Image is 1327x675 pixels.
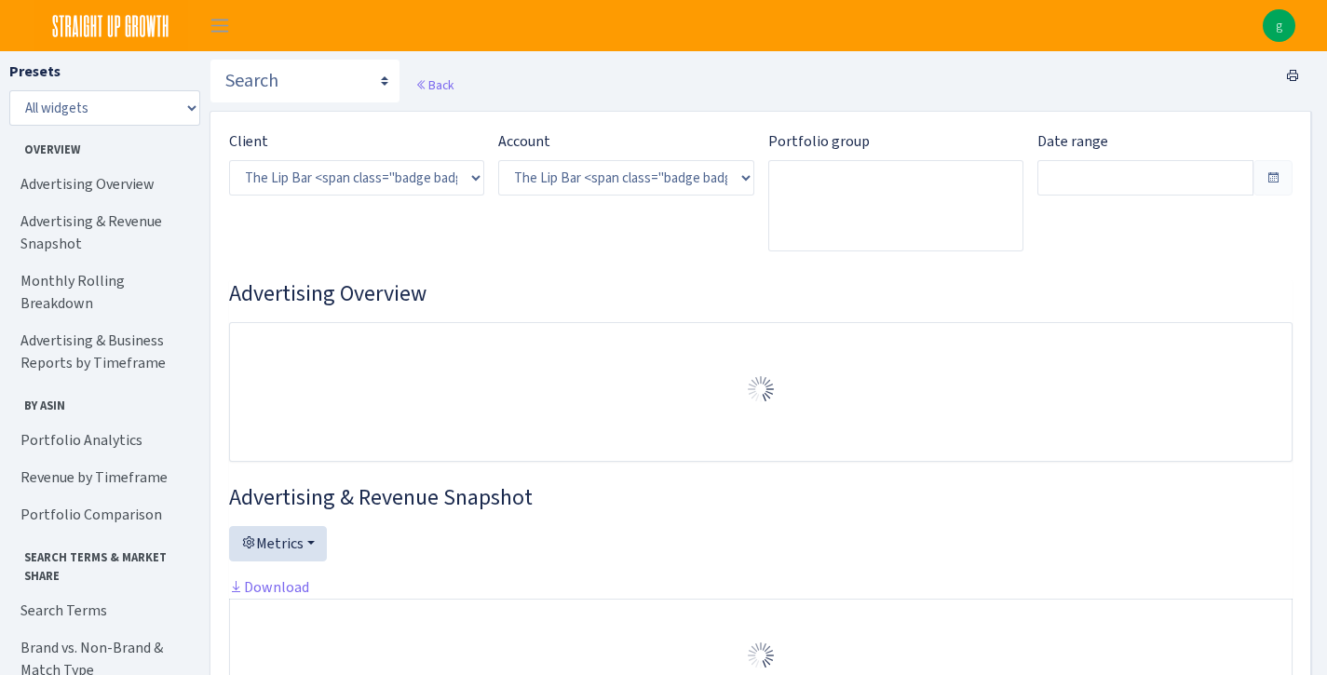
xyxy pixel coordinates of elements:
a: Portfolio Analytics [9,422,196,459]
select: ) [498,160,753,196]
a: Advertising Overview [9,166,196,203]
img: gina [1263,9,1295,42]
span: By ASIN [10,389,195,414]
h3: Widget #1 [229,280,1293,307]
a: Advertising & Revenue Snapshot [9,203,196,263]
a: Search Terms [9,592,196,629]
label: Presets [9,61,61,83]
label: Account [498,130,550,153]
span: Search Terms & Market Share [10,541,195,584]
a: Portfolio Comparison [9,496,196,533]
label: Portfolio group [768,130,870,153]
label: Date range [1037,130,1108,153]
a: Monthly Rolling Breakdown [9,263,196,322]
a: Revenue by Timeframe [9,459,196,496]
button: Metrics [229,526,327,561]
a: Advertising & Business Reports by Timeframe [9,322,196,382]
label: Client [229,130,268,153]
a: Back [415,76,454,93]
img: Preloader [746,641,776,670]
h3: Widget #2 [229,484,1293,511]
img: Preloader [746,374,776,404]
span: Overview [10,133,195,158]
a: Download [229,577,309,597]
button: Toggle navigation [196,10,243,41]
a: g [1263,9,1295,42]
